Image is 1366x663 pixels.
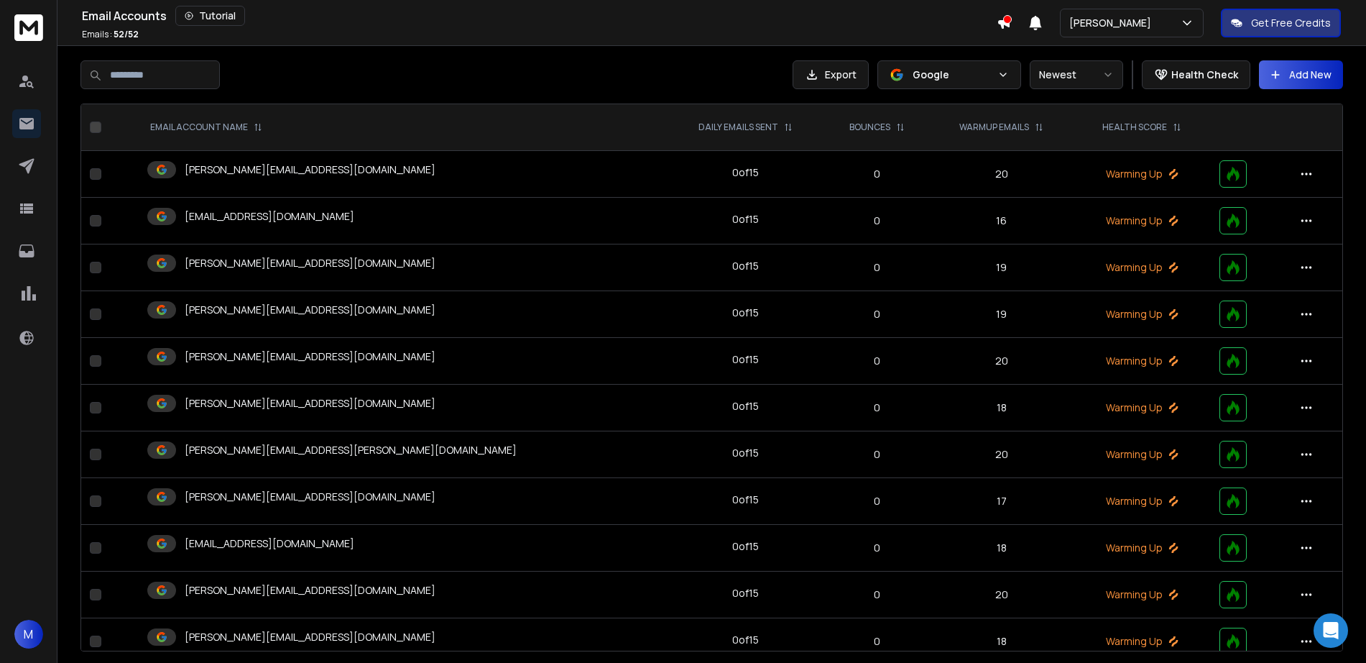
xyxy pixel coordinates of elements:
[833,447,921,462] p: 0
[833,260,921,275] p: 0
[175,6,245,26] button: Tutorial
[185,630,435,644] p: [PERSON_NAME][EMAIL_ADDRESS][DOMAIN_NAME]
[1171,68,1238,82] p: Health Check
[150,122,262,133] div: EMAIL ACCOUNT NAME
[82,29,139,40] p: Emails :
[1082,214,1202,228] p: Warming Up
[833,167,921,181] p: 0
[1314,613,1348,648] div: Open Intercom Messenger
[1251,16,1331,30] p: Get Free Credits
[732,493,759,507] div: 0 of 15
[930,244,1074,291] td: 19
[930,525,1074,572] td: 18
[185,536,354,551] p: [EMAIL_ADDRESS][DOMAIN_NAME]
[732,352,759,367] div: 0 of 15
[1082,494,1202,508] p: Warming Up
[1069,16,1157,30] p: [PERSON_NAME]
[1082,307,1202,321] p: Warming Up
[1082,167,1202,181] p: Warming Up
[1259,60,1343,89] button: Add New
[732,539,759,554] div: 0 of 15
[1082,447,1202,462] p: Warming Up
[185,396,435,411] p: [PERSON_NAME][EMAIL_ADDRESS][DOMAIN_NAME]
[833,494,921,508] p: 0
[833,354,921,368] p: 0
[185,256,435,270] p: [PERSON_NAME][EMAIL_ADDRESS][DOMAIN_NAME]
[185,583,435,598] p: [PERSON_NAME][EMAIL_ADDRESS][DOMAIN_NAME]
[833,634,921,649] p: 0
[732,306,759,320] div: 0 of 15
[833,541,921,555] p: 0
[1102,122,1167,133] p: HEALTH SCORE
[185,443,517,457] p: [PERSON_NAME][EMAIL_ADDRESS][PERSON_NAME][DOMAIN_NAME]
[1082,401,1202,415] p: Warming Up
[1082,260,1202,275] p: Warming Up
[930,572,1074,618] td: 20
[930,151,1074,198] td: 20
[833,214,921,228] p: 0
[1082,587,1202,602] p: Warming Up
[698,122,778,133] p: DAILY EMAILS SENT
[833,307,921,321] p: 0
[930,385,1074,431] td: 18
[185,303,435,317] p: [PERSON_NAME][EMAIL_ADDRESS][DOMAIN_NAME]
[833,401,921,415] p: 0
[849,122,890,133] p: BOUNCES
[1221,9,1341,37] button: Get Free Credits
[959,122,1029,133] p: WARMUP EMAILS
[732,633,759,647] div: 0 of 15
[930,291,1074,338] td: 19
[732,212,759,227] div: 0 of 15
[1082,541,1202,555] p: Warming Up
[930,431,1074,478] td: 20
[913,68,992,82] p: Google
[82,6,997,26] div: Email Accounts
[185,490,435,504] p: [PERSON_NAME][EMAIL_ADDRESS][DOMAIN_NAME]
[114,28,139,40] span: 52 / 52
[732,399,759,413] div: 0 of 15
[833,587,921,602] p: 0
[185,163,435,177] p: [PERSON_NAME][EMAIL_ADDRESS][DOMAIN_NAME]
[930,198,1074,244] td: 16
[930,338,1074,385] td: 20
[793,60,869,89] button: Export
[14,620,43,649] button: M
[732,259,759,273] div: 0 of 15
[732,165,759,180] div: 0 of 15
[732,446,759,460] div: 0 of 15
[1082,354,1202,368] p: Warming Up
[185,209,354,224] p: [EMAIL_ADDRESS][DOMAIN_NAME]
[1082,634,1202,649] p: Warming Up
[732,586,759,600] div: 0 of 15
[1030,60,1123,89] button: Newest
[185,349,435,364] p: [PERSON_NAME][EMAIL_ADDRESS][DOMAIN_NAME]
[1142,60,1250,89] button: Health Check
[930,478,1074,525] td: 17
